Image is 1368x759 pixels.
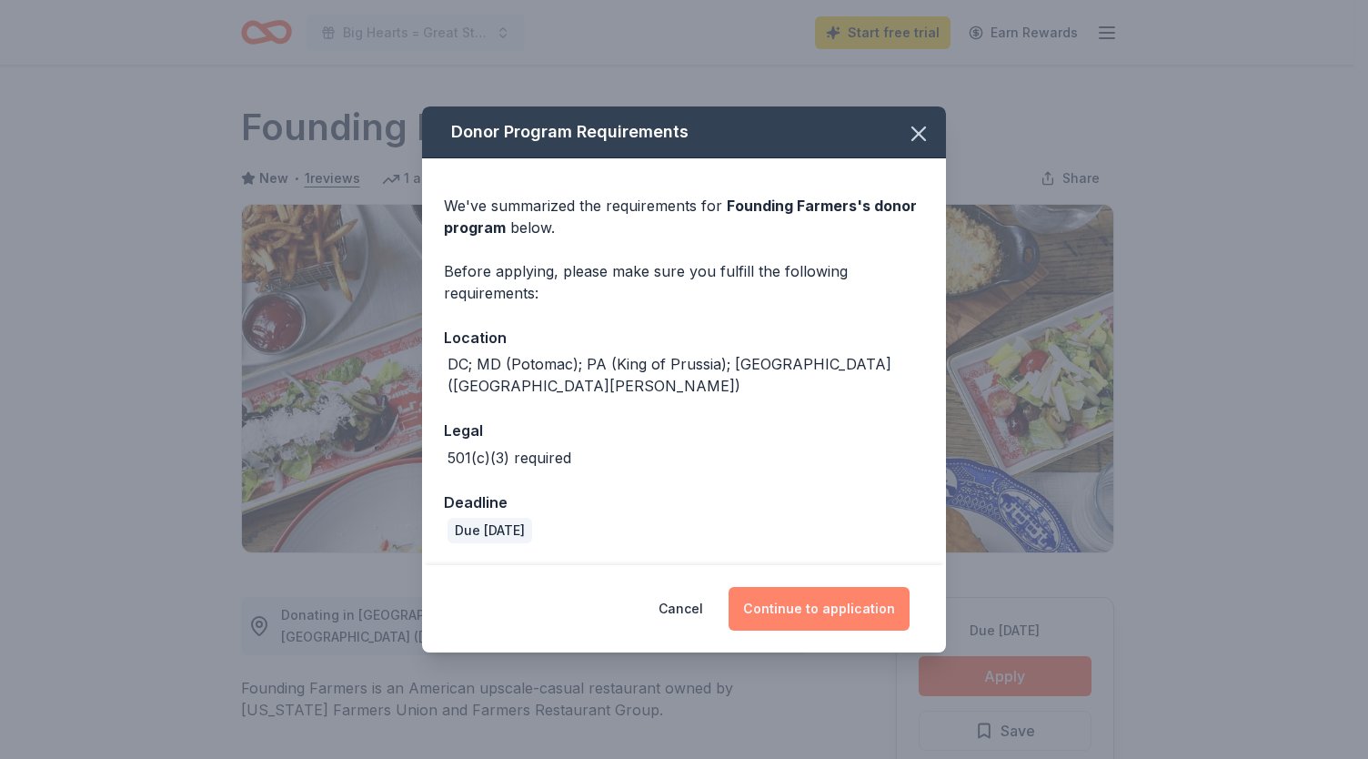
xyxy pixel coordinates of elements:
[448,353,924,397] div: DC; MD (Potomac); PA (King of Prussia); [GEOGRAPHIC_DATA] ([GEOGRAPHIC_DATA][PERSON_NAME])
[729,587,910,631] button: Continue to application
[422,106,946,158] div: Donor Program Requirements
[444,260,924,304] div: Before applying, please make sure you fulfill the following requirements:
[444,195,924,238] div: We've summarized the requirements for below.
[448,447,571,469] div: 501(c)(3) required
[444,326,924,349] div: Location
[444,491,924,514] div: Deadline
[448,518,532,543] div: Due [DATE]
[444,419,924,442] div: Legal
[659,587,703,631] button: Cancel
